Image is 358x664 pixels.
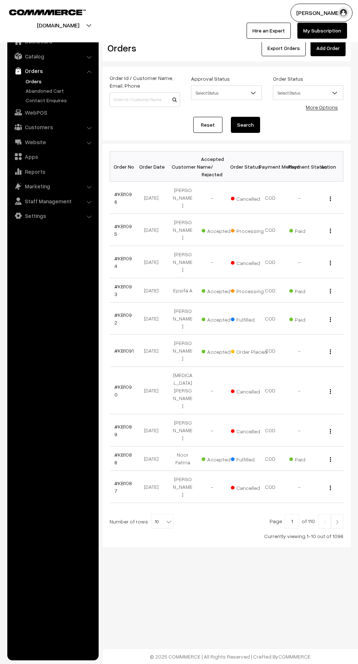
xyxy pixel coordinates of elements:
[247,23,291,39] a: Hire an Expert
[285,471,314,503] td: -
[285,414,314,446] td: -
[168,151,197,182] th: Customer Name
[152,514,174,529] span: 10
[197,151,226,182] th: Accepted / Rejected
[24,96,96,104] a: Contact Enquires
[114,348,134,354] a: #KB1091
[297,23,347,39] a: My Subscription
[9,7,73,16] a: COMMMERCE
[256,471,285,503] td: COD
[193,117,222,133] a: Reset
[289,314,326,323] span: Paid
[139,303,168,335] td: [DATE]
[231,482,267,492] span: Cancelled
[334,520,340,524] img: Right
[256,367,285,414] td: COD
[285,151,314,182] th: Payment Status
[114,384,132,398] a: #KB1090
[231,193,267,203] span: Cancelled
[9,195,96,208] a: Staff Management
[285,335,314,367] td: -
[256,278,285,303] td: COD
[285,182,314,214] td: -
[139,182,168,214] td: [DATE]
[168,335,197,367] td: [PERSON_NAME]
[9,209,96,222] a: Settings
[168,367,197,414] td: [MEDICAL_DATA][PERSON_NAME]
[289,225,326,235] span: Paid
[139,151,168,182] th: Order Date
[197,182,226,214] td: -
[24,77,96,85] a: Orders
[302,518,315,524] span: of 110
[306,104,338,110] a: More Options
[330,196,331,201] img: Menu
[231,346,267,356] span: Order Placed
[9,165,96,178] a: Reports
[231,225,267,235] span: Processing
[114,312,132,326] a: #KB1092
[202,225,238,235] span: Accepted
[110,74,180,89] label: Order Id / Customer Name, Email, Phone
[9,50,96,63] a: Catalog
[290,4,353,22] button: [PERSON_NAME]…
[231,454,267,463] span: Fulfilled
[202,346,238,356] span: Accepted
[330,349,331,354] img: Menu
[330,289,331,293] img: Menu
[9,150,96,163] a: Apps
[202,285,238,295] span: Accepted
[139,335,168,367] td: [DATE]
[114,255,132,269] a: #KB1094
[231,285,267,295] span: Processing
[289,285,326,295] span: Paid
[110,532,343,540] div: Currently viewing 1-10 out of 1096
[139,446,168,471] td: [DATE]
[273,87,343,99] span: Select Status
[330,429,331,434] img: Menu
[102,649,358,664] footer: © 2025 COMMMERCE | All Rights Reserved | Crafted By
[278,653,311,660] a: COMMMERCE
[114,423,132,437] a: #KB1089
[256,214,285,246] td: COD
[110,92,180,107] input: Order Id / Customer Name / Customer Email / Customer Phone
[139,278,168,303] td: [DATE]
[197,471,226,503] td: -
[338,7,349,18] img: user
[11,16,105,34] button: [DOMAIN_NAME]
[152,514,173,529] span: 10
[330,485,331,490] img: Menu
[231,426,267,435] span: Cancelled
[168,446,197,471] td: Noor Fatma
[139,246,168,278] td: [DATE]
[191,87,261,99] span: Select Status
[168,414,197,446] td: [PERSON_NAME]
[231,257,267,267] span: Cancelled
[197,246,226,278] td: -
[256,151,285,182] th: Payment Method
[270,518,282,524] span: Page
[285,367,314,414] td: -
[191,75,230,82] label: Approval Status
[202,314,238,323] span: Accepted
[24,87,96,95] a: Abandoned Cart
[321,520,328,524] img: Left
[9,9,86,15] img: COMMMERCE
[256,303,285,335] td: COD
[191,85,262,100] span: Select Status
[139,214,168,246] td: [DATE]
[114,191,132,205] a: #KB1096
[256,182,285,214] td: COD
[285,246,314,278] td: -
[226,151,256,182] th: Order Status
[197,414,226,446] td: -
[168,278,197,303] td: Epsifa A
[197,367,226,414] td: -
[168,182,197,214] td: [PERSON_NAME]
[311,40,346,56] a: Add Order
[110,518,148,525] span: Number of rows
[330,317,331,322] img: Menu
[256,335,285,367] td: COD
[9,180,96,193] a: Marketing
[273,75,303,82] label: Order Status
